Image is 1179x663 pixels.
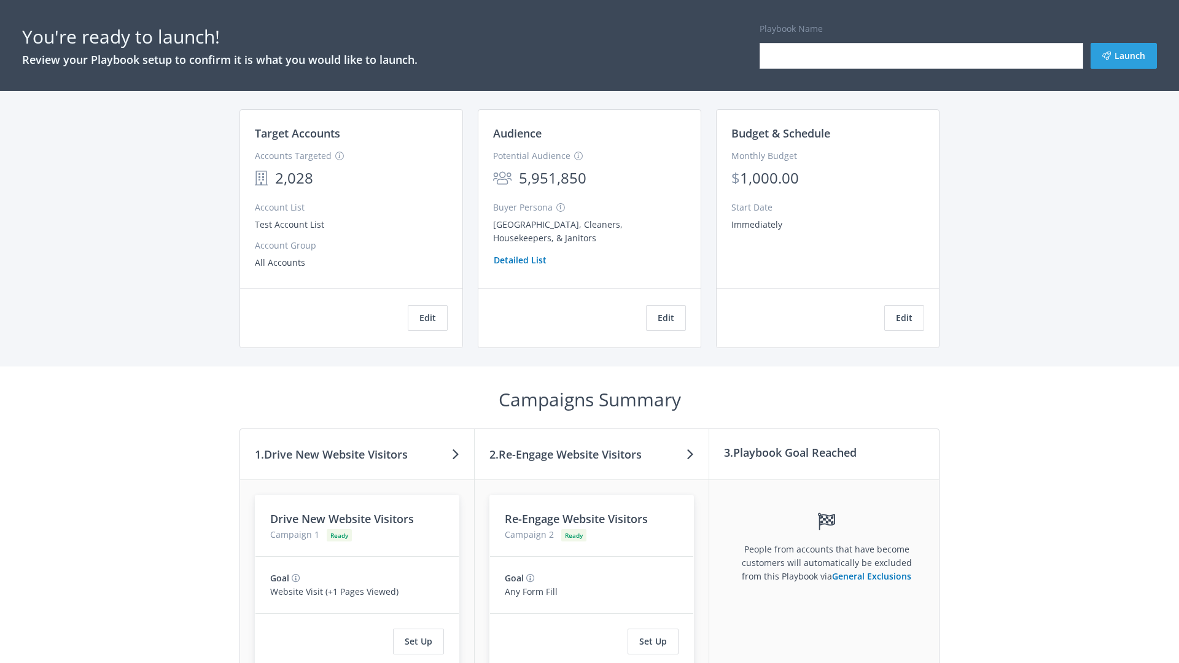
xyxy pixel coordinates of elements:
div: [GEOGRAPHIC_DATA], Cleaners, Housekeepers, & Janitors [493,218,677,244]
h3: 1. Drive New Website Visitors [255,446,408,463]
div: Account Group [255,239,448,252]
h3: Review your Playbook setup to confirm it is what you would like to launch. [22,51,418,68]
h1: You're ready to launch! [22,22,418,51]
h3: Audience [493,125,542,142]
a: General Exclusions [832,570,911,582]
h4: Goal [270,572,289,585]
span: 2,028 [275,166,313,190]
div: Buyer Persona [493,201,686,214]
h3: Target Accounts [255,125,340,142]
button: Edit [646,305,686,331]
h3: Drive New Website Visitors [270,510,444,527]
h1: Campaigns Summary [239,385,940,414]
button: Edit [408,305,448,331]
div: $ [731,166,740,190]
p: Any Form Fill [505,585,679,599]
button: Detailed List [493,247,547,273]
span: Campaign [505,529,547,540]
div: All Accounts [255,256,448,269]
p: People from accounts that have become customers will automatically be excluded from this Playbook... [735,543,918,583]
div: Account List [255,201,448,214]
span: Ready [330,531,348,540]
h3: 3. Playbook Goal Reached [724,444,857,461]
span: Ready [565,531,583,540]
button: Launch [1091,43,1157,69]
span: Start Date [731,201,772,213]
div: Test Account List [255,218,448,231]
label: Playbook Name [760,22,823,36]
span: 5,951,850 [519,166,586,190]
h4: Goal [505,572,524,585]
button: Set Up [393,629,444,654]
p: Website Visit (+1 Pages Viewed) [270,585,444,599]
h3: 2. Re-Engage Website Visitors [489,446,642,463]
button: Set Up [628,629,679,654]
span: Monthly Budget [731,150,797,161]
span: 2 [549,529,554,540]
button: Edit [884,305,924,331]
h3: Budget & Schedule [731,125,830,142]
div: Immediately [731,218,782,231]
span: Campaign [270,529,312,540]
div: Accounts Targeted [255,149,448,163]
span: 1 [314,529,319,540]
div: Potential Audience [493,149,686,163]
h3: Re-Engage Website Visitors [505,510,679,527]
div: 1,000.00 [740,166,799,190]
